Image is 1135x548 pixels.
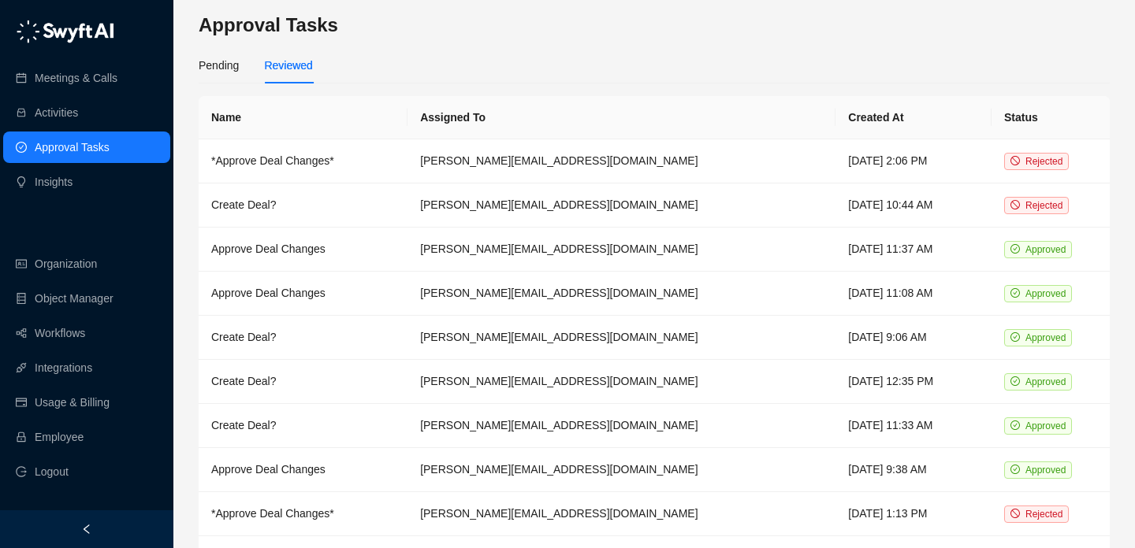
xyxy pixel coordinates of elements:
[835,183,992,228] td: [DATE] 10:44 AM
[1010,200,1020,209] span: stop
[835,404,992,448] td: [DATE] 11:33 AM
[407,228,835,272] td: [PERSON_NAME][EMAIL_ADDRESS][DOMAIN_NAME]
[1025,288,1066,299] span: Approved
[199,13,1110,38] h3: Approval Tasks
[835,448,992,492] td: [DATE] 9:38 AM
[81,524,92,535] span: left
[35,317,85,349] a: Workflows
[35,131,110,163] a: Approval Tasks
[199,492,407,536] td: *Approve Deal Changes*
[199,316,407,360] td: Create Deal?
[835,492,992,536] td: [DATE] 1:13 PM
[35,456,69,487] span: Logout
[199,183,407,228] td: Create Deal?
[35,421,84,453] a: Employee
[407,183,835,228] td: [PERSON_NAME][EMAIL_ADDRESS][DOMAIN_NAME]
[35,352,92,383] a: Integrations
[1025,376,1066,387] span: Approved
[1010,332,1020,342] span: check-circle
[1010,244,1020,254] span: check-circle
[35,283,113,314] a: Object Manager
[992,96,1110,139] th: Status
[1025,332,1066,343] span: Approved
[199,96,407,139] th: Name
[407,404,835,448] td: [PERSON_NAME][EMAIL_ADDRESS][DOMAIN_NAME]
[407,448,835,492] td: [PERSON_NAME][EMAIL_ADDRESS][DOMAIN_NAME]
[1010,376,1020,386] span: check-circle
[16,466,27,477] span: logout
[407,360,835,404] td: [PERSON_NAME][EMAIL_ADDRESS][DOMAIN_NAME]
[199,57,239,74] div: Pending
[1010,509,1020,518] span: stop
[1025,509,1062,520] span: Rejected
[835,272,992,316] td: [DATE] 11:08 AM
[1025,200,1062,211] span: Rejected
[35,387,110,418] a: Usage & Billing
[1010,156,1020,165] span: stop
[835,96,992,139] th: Created At
[199,360,407,404] td: Create Deal?
[835,228,992,272] td: [DATE] 11:37 AM
[16,20,114,43] img: logo-05li4sbe.png
[1010,465,1020,474] span: check-circle
[1025,465,1066,476] span: Approved
[407,139,835,183] td: [PERSON_NAME][EMAIL_ADDRESS][DOMAIN_NAME]
[1010,288,1020,298] span: check-circle
[199,228,407,272] td: Approve Deal Changes
[199,404,407,448] td: Create Deal?
[264,57,312,74] div: Reviewed
[835,316,992,360] td: [DATE] 9:06 AM
[407,492,835,536] td: [PERSON_NAME][EMAIL_ADDRESS][DOMAIN_NAME]
[1010,420,1020,430] span: check-circle
[407,272,835,316] td: [PERSON_NAME][EMAIL_ADDRESS][DOMAIN_NAME]
[199,448,407,492] td: Approve Deal Changes
[35,166,73,198] a: Insights
[1025,156,1062,167] span: Rejected
[835,360,992,404] td: [DATE] 12:35 PM
[1025,244,1066,255] span: Approved
[35,62,117,94] a: Meetings & Calls
[407,316,835,360] td: [PERSON_NAME][EMAIL_ADDRESS][DOMAIN_NAME]
[35,97,78,128] a: Activities
[835,139,992,183] td: [DATE] 2:06 PM
[35,248,97,280] a: Organization
[1085,496,1127,539] iframe: Open customer support
[407,96,835,139] th: Assigned To
[199,139,407,183] td: *Approve Deal Changes*
[199,272,407,316] td: Approve Deal Changes
[1025,420,1066,431] span: Approved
